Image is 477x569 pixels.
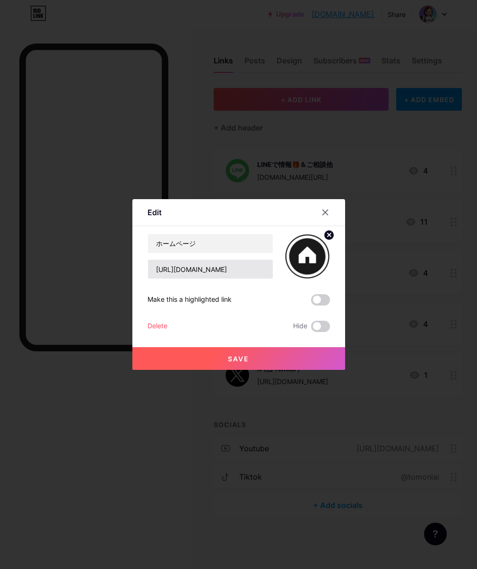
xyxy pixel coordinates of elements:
div: Delete [147,321,167,332]
div: Edit [147,207,162,218]
input: Title [148,234,273,253]
span: Hide [293,321,307,332]
div: Make this a highlighted link [147,294,232,306]
button: Save [132,347,345,370]
img: link_thumbnail [285,234,330,279]
span: Save [228,355,249,363]
input: URL [148,260,273,279]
